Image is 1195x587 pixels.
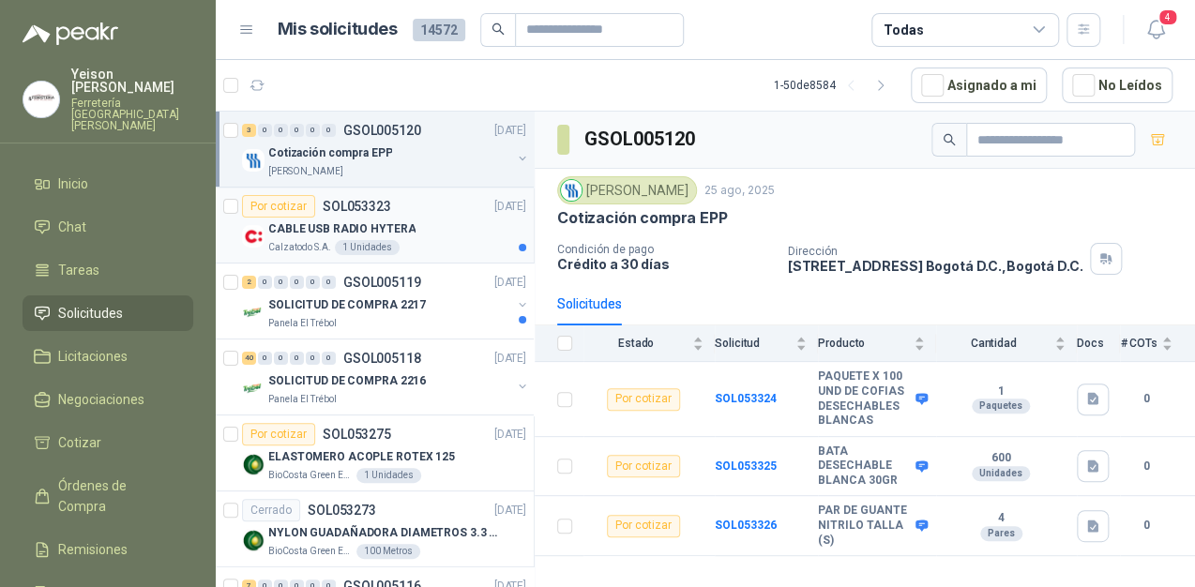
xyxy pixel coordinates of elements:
span: search [943,133,956,146]
b: 4 [936,511,1066,526]
span: Inicio [58,173,88,194]
a: Por cotizarSOL053323[DATE] Company LogoCABLE USB RADIO HYTERACalzatodo S.A.1 Unidades [216,188,534,263]
p: SOL053273 [308,504,376,517]
a: SOL053326 [715,519,777,532]
img: Company Logo [242,529,265,551]
span: 4 [1157,8,1178,26]
a: Solicitudes [23,295,193,331]
p: Cotización compra EPP [557,208,727,228]
button: No Leídos [1062,68,1172,103]
a: Licitaciones [23,339,193,374]
div: 0 [258,352,272,365]
div: Por cotizar [242,195,315,218]
b: 1 [936,384,1066,399]
div: 0 [274,124,288,137]
p: [STREET_ADDRESS] Bogotá D.C. , Bogotá D.C. [788,258,1082,274]
p: SOLICITUD DE COMPRA 2216 [268,372,426,390]
a: Inicio [23,166,193,202]
div: Por cotizar [607,388,680,411]
div: 0 [290,352,304,365]
p: Panela El Trébol [268,316,337,331]
div: Por cotizar [607,515,680,537]
img: Company Logo [23,82,59,117]
a: Chat [23,209,193,245]
p: Yeison [PERSON_NAME] [71,68,193,94]
p: [DATE] [494,350,526,368]
img: Company Logo [242,301,265,324]
a: CerradoSOL053273[DATE] Company LogoNYLON GUADAÑADORA DIAMETROS 3.3 mmBioCosta Green Energy S.A.S1... [216,491,534,567]
div: 0 [306,124,320,137]
p: NYLON GUADAÑADORA DIAMETROS 3.3 mm [268,524,502,542]
p: [DATE] [494,502,526,519]
div: 1 - 50 de 8584 [774,70,896,100]
b: BATA DESECHABLE BLANCA 30GR [818,444,911,489]
h3: GSOL005120 [584,125,698,154]
p: GSOL005118 [343,352,421,365]
button: Asignado a mi [911,68,1047,103]
p: SOLICITUD DE COMPRA 2217 [268,296,426,314]
div: 0 [322,124,336,137]
p: [DATE] [494,198,526,216]
div: 1 Unidades [356,468,421,483]
span: search [492,23,505,36]
img: Company Logo [242,453,265,475]
p: Condición de pago [557,243,773,256]
b: 0 [1120,517,1172,534]
div: 0 [306,352,320,365]
span: Cotizar [58,432,101,453]
p: [DATE] [494,274,526,292]
img: Company Logo [242,225,265,248]
p: Crédito a 30 días [557,256,773,272]
div: Por cotizar [242,423,315,445]
p: ELASTOMERO ACOPLE ROTEX 125 [268,448,455,466]
p: 25 ago, 2025 [704,182,775,200]
span: # COTs [1120,337,1157,350]
p: [DATE] [494,122,526,140]
th: Estado [583,325,715,362]
span: Licitaciones [58,346,128,367]
p: SOL053275 [323,428,391,441]
div: 0 [306,276,320,289]
button: 4 [1139,13,1172,47]
b: 0 [1120,390,1172,408]
div: 0 [290,276,304,289]
span: Estado [583,337,688,350]
div: 3 [242,124,256,137]
b: 0 [1120,458,1172,475]
p: Cotización compra EPP [268,144,392,162]
span: Órdenes de Compra [58,475,175,517]
div: 0 [258,124,272,137]
a: SOL053324 [715,392,777,405]
a: Negociaciones [23,382,193,417]
div: Por cotizar [607,455,680,477]
span: Remisiones [58,539,128,560]
div: 0 [290,124,304,137]
div: 2 [242,276,256,289]
img: Company Logo [242,149,265,172]
a: 2 0 0 0 0 0 GSOL005119[DATE] Company LogoSOLICITUD DE COMPRA 2217Panela El Trébol [242,271,530,331]
b: PAQUETE X 100 UND DE COFIAS DESECHABLES BLANCAS [818,369,911,428]
b: 600 [936,451,1066,466]
p: Panela El Trébol [268,392,337,407]
div: 0 [322,352,336,365]
div: 0 [274,352,288,365]
a: Remisiones [23,532,193,567]
div: [PERSON_NAME] [557,176,697,204]
p: BioCosta Green Energy S.A.S [268,468,353,483]
th: Producto [818,325,936,362]
span: Chat [58,217,86,237]
div: Pares [980,526,1022,541]
a: SOL053325 [715,459,777,473]
a: Tareas [23,252,193,288]
p: [PERSON_NAME] [268,164,343,179]
span: Solicitud [715,337,792,350]
p: Calzatodo S.A. [268,240,331,255]
div: Todas [884,20,923,40]
p: Ferretería [GEOGRAPHIC_DATA][PERSON_NAME] [71,98,193,131]
div: 100 Metros [356,544,420,559]
span: 14572 [413,19,465,41]
div: Cerrado [242,499,300,521]
div: 0 [258,276,272,289]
